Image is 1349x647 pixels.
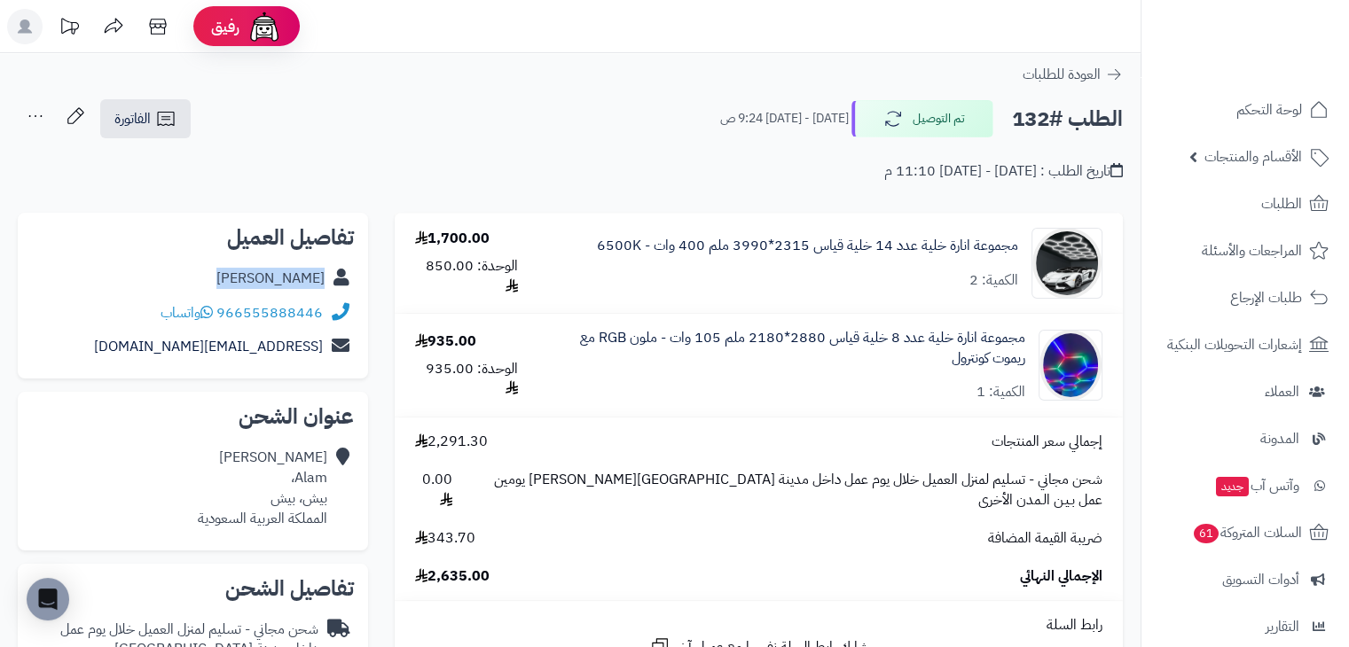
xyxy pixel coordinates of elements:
a: [EMAIL_ADDRESS][DOMAIN_NAME] [94,336,323,357]
div: رابط السلة [402,615,1116,635]
a: المراجعات والأسئلة [1152,230,1338,272]
span: السلات المتروكة [1192,520,1302,545]
span: رفيق [211,16,239,37]
h2: الطلب #132 [1012,101,1123,137]
span: 61 [1194,524,1219,543]
a: طلبات الإرجاع [1152,277,1338,319]
span: إشعارات التحويلات البنكية [1167,332,1302,357]
span: شحن مجاني - تسليم لمنزل العميل خلال يوم عمل داخل مدينة [GEOGRAPHIC_DATA][PERSON_NAME] يومين عمل ب... [470,470,1102,511]
div: 1,700.00 [415,229,490,249]
a: وآتس آبجديد [1152,464,1338,507]
span: العملاء [1265,379,1299,404]
span: الإجمالي النهائي [1020,566,1102,587]
span: الأقسام والمنتجات [1204,144,1302,169]
div: 935.00 [415,331,476,352]
a: تحديثات المنصة [47,9,91,49]
small: [DATE] - [DATE] 9:24 ص [720,110,849,128]
div: تاريخ الطلب : [DATE] - [DATE] 11:10 م [884,161,1123,182]
a: السلات المتروكة61 [1152,511,1338,554]
h2: عنوان الشحن [32,406,354,427]
h2: تفاصيل العميل [32,227,354,248]
div: Open Intercom Messenger [27,578,69,620]
a: مجموعة انارة خلية عدد 14 خلية قياس 2315*3990 ملم 400 وات - 6500K [597,236,1018,256]
a: مجموعة انارة خلية عدد 8 خلية قياس 2880*2180 ملم 105 وات - ملون RGB مع ريموت كونترول [559,328,1026,369]
span: الطلبات [1261,191,1302,216]
span: وآتس آب [1214,473,1299,498]
a: لوحة التحكم [1152,89,1338,131]
span: العودة للطلبات [1023,64,1101,85]
a: 966555888446 [216,302,323,323]
a: [PERSON_NAME] [216,268,325,289]
span: التقارير [1266,614,1299,639]
a: الطلبات [1152,183,1338,225]
span: أدوات التسويق [1222,567,1299,592]
h2: تفاصيل الشحن [32,578,354,599]
div: الكمية: 2 [969,270,1018,291]
span: 2,291.30 [415,432,488,452]
span: لوحة التحكم [1236,97,1302,122]
span: جديد [1216,477,1249,496]
a: الفاتورة [100,99,191,138]
span: المراجعات والأسئلة [1202,238,1302,263]
span: المدونة [1260,426,1299,451]
span: 2,635.00 [415,566,490,587]
a: واتساب [161,302,213,323]
div: الوحدة: 935.00 [415,359,517,400]
a: أدوات التسويق [1152,558,1338,601]
img: ai-face.png [247,9,282,44]
div: الكمية: 1 [976,382,1025,402]
span: الفاتورة [114,108,151,129]
img: 1756670102-8-2-rgb-90x90.png [1039,330,1102,401]
a: المدونة [1152,417,1338,460]
a: العودة للطلبات [1023,64,1123,85]
span: 0.00 [415,470,451,511]
div: [PERSON_NAME] Alam، بيش، بيش المملكة العربية السعودية [198,448,327,528]
img: 1756582290-14-90x90.png [1032,228,1102,299]
span: إجمالي سعر المنتجات [992,432,1102,452]
span: طلبات الإرجاع [1230,285,1302,310]
a: إشعارات التحويلات البنكية [1152,323,1338,366]
span: ضريبة القيمة المضافة [988,528,1102,549]
span: 343.70 [415,528,475,549]
button: تم التوصيل [851,100,993,137]
a: العملاء [1152,370,1338,413]
div: الوحدة: 850.00 [415,256,517,297]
